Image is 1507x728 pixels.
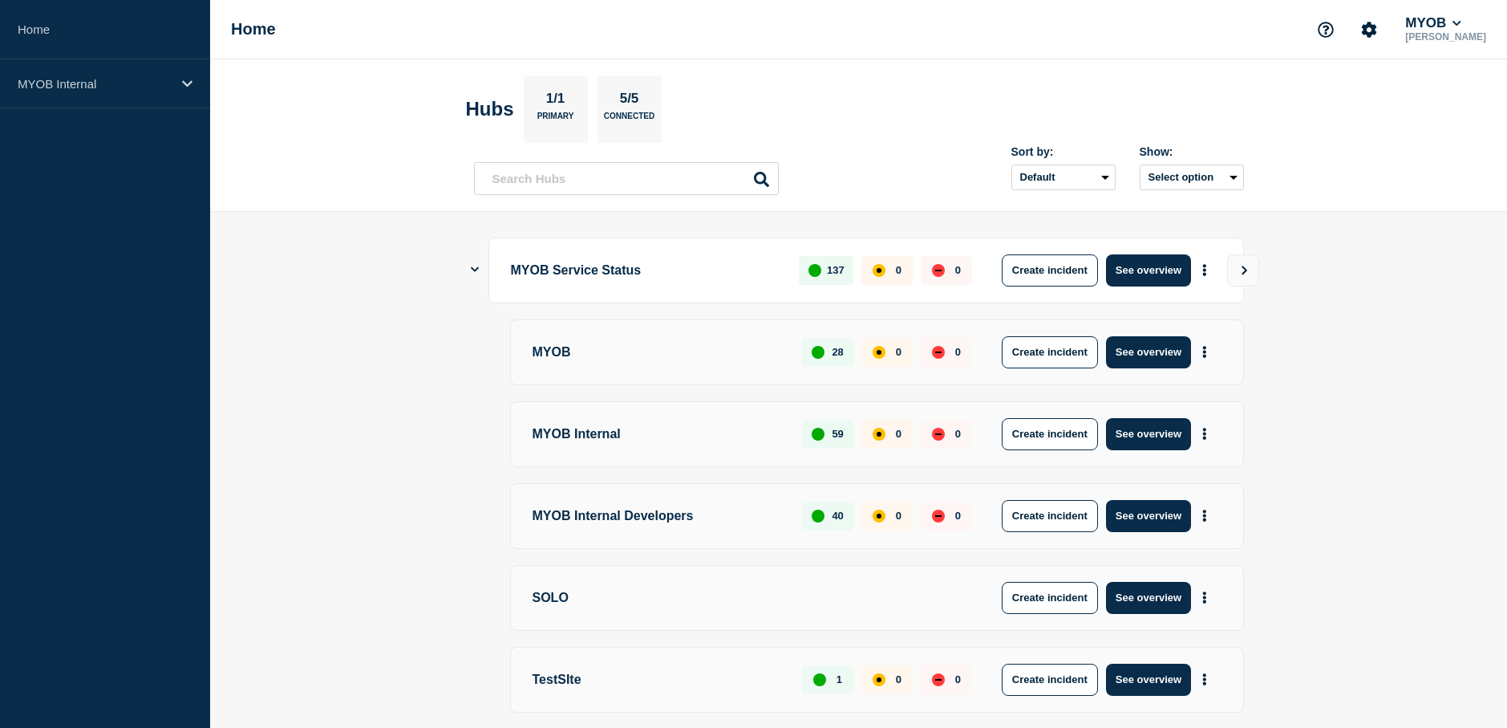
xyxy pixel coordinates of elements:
[873,264,885,277] div: affected
[533,582,954,614] p: SOLO
[932,264,945,277] div: down
[896,346,901,358] p: 0
[1194,255,1215,285] button: More actions
[1402,31,1489,43] p: [PERSON_NAME]
[533,336,784,368] p: MYOB
[1011,145,1116,158] div: Sort by:
[1194,337,1215,367] button: More actions
[955,673,961,685] p: 0
[540,91,571,112] p: 1/1
[604,112,654,128] p: Connected
[1194,583,1215,612] button: More actions
[896,264,901,276] p: 0
[812,510,824,523] div: up
[1309,13,1343,47] button: Support
[1402,15,1464,31] button: MYOB
[537,112,574,128] p: Primary
[955,264,961,276] p: 0
[533,664,784,696] p: TestSIte
[932,673,945,686] div: down
[1140,145,1244,158] div: Show:
[896,428,901,440] p: 0
[1106,582,1191,614] button: See overview
[1194,665,1215,694] button: More actions
[1002,500,1098,532] button: Create incident
[873,510,885,523] div: affected
[1002,254,1098,287] button: Create incident
[896,510,901,522] p: 0
[832,510,843,522] p: 40
[533,500,784,532] p: MYOB Internal Developers
[832,428,843,440] p: 59
[1194,501,1215,531] button: More actions
[932,428,945,441] div: down
[1002,582,1098,614] button: Create incident
[873,346,885,359] div: affected
[533,418,784,450] p: MYOB Internal
[837,673,842,685] p: 1
[955,346,961,358] p: 0
[1106,500,1191,532] button: See overview
[1002,336,1098,368] button: Create incident
[1002,664,1098,696] button: Create incident
[1140,165,1244,190] button: Select option
[1106,336,1191,368] button: See overview
[955,510,961,522] p: 0
[1194,419,1215,449] button: More actions
[832,346,843,358] p: 28
[1002,418,1098,450] button: Create incident
[813,673,826,686] div: up
[873,428,885,441] div: affected
[18,77,172,91] p: MYOB Internal
[808,264,821,277] div: up
[827,264,845,276] p: 137
[471,264,479,276] button: Show Connected Hubs
[231,20,276,39] h1: Home
[1011,165,1116,190] select: Sort by
[955,428,961,440] p: 0
[1352,13,1386,47] button: Account settings
[614,91,645,112] p: 5/5
[511,254,781,287] p: MYOB Service Status
[932,510,945,523] div: down
[873,673,885,686] div: affected
[932,346,945,359] div: down
[1106,418,1191,450] button: See overview
[1106,664,1191,696] button: See overview
[1227,254,1259,287] button: View
[474,162,779,195] input: Search Hubs
[1106,254,1191,287] button: See overview
[896,673,901,685] p: 0
[466,98,514,120] h2: Hubs
[812,346,824,359] div: up
[812,428,824,441] div: up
